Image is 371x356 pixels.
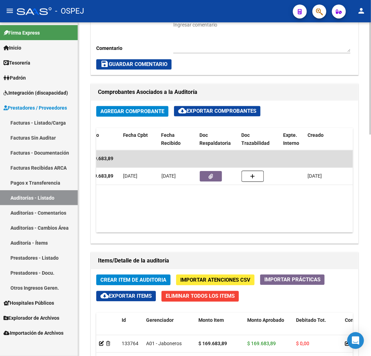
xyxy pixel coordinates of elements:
button: Importar Prácticas [260,275,325,285]
span: Exportar Comprobantes [178,108,256,114]
span: Crear Item de Auditoria [100,277,166,283]
button: Crear Item de Auditoria [96,275,171,285]
span: Inicio [3,44,21,52]
span: Explorador de Archivos [3,314,59,322]
datatable-header-cell: Doc Trazabilidad [239,128,281,151]
mat-icon: cloud_download [100,292,109,300]
span: [DATE] [308,173,322,179]
span: Fecha Cpbt [123,133,148,138]
span: Doc Respaldatoria [200,133,231,146]
span: [DATE] [161,173,176,179]
span: Debitado Tot. [296,318,326,323]
span: Monto [85,133,99,138]
mat-icon: menu [6,7,14,15]
span: Guardar Comentario [100,61,167,68]
p: Comentario [96,44,173,52]
span: $ 169.683,89 [85,156,113,162]
span: Monto Item [198,318,224,323]
span: Tesorería [3,59,30,67]
h1: Comprobantes Asociados a la Auditoría [98,87,351,98]
button: Guardar Comentario [96,59,172,70]
span: Expte. Interno [283,133,300,146]
span: Agregar Comprobante [100,109,164,115]
span: Importar Prácticas [264,277,320,283]
datatable-header-cell: Creado [305,128,354,151]
span: Hospitales Públicos [3,299,54,307]
span: Creado [308,133,324,138]
datatable-header-cell: Expte. Interno [281,128,305,151]
datatable-header-cell: Monto Aprobado [244,313,293,344]
span: Gerenciador [146,318,174,323]
span: Monto Aprobado [247,318,284,323]
datatable-header-cell: Id [119,313,143,344]
span: 133764 [122,341,138,347]
mat-icon: person [357,7,365,15]
span: Exportar Items [100,293,152,299]
span: Firma Express [3,29,40,37]
div: Open Intercom Messenger [347,332,364,349]
span: A01 - Jaboneros [146,341,182,347]
span: Eliminar Todos los Items [166,293,235,299]
button: Importar Atenciones CSV [176,275,255,285]
mat-icon: save [100,60,109,68]
strong: $ 169.683,89 [198,341,227,347]
datatable-header-cell: Monto Item [196,313,244,344]
button: Exportar Comprobantes [174,106,260,117]
datatable-header-cell: Doc Respaldatoria [197,128,239,151]
strong: $ 169.683,89 [85,173,113,179]
h1: Items/Detalle de la auditoría [98,255,351,267]
span: Importar Atenciones CSV [180,277,250,283]
button: Agregar Comprobante [96,106,168,117]
span: Integración (discapacidad) [3,89,68,97]
span: - OSPEJ [55,3,84,19]
button: Exportar Items [96,291,156,302]
datatable-header-cell: Fecha Recibido [159,128,197,151]
datatable-header-cell: Monto [82,128,120,151]
span: [DATE] [123,173,137,179]
mat-icon: cloud_download [178,107,187,115]
span: Importación de Archivos [3,329,63,337]
span: $ 169.683,89 [247,341,276,347]
span: Fecha Recibido [161,133,181,146]
span: $ 0,00 [296,341,309,347]
button: Eliminar Todos los Items [161,291,239,302]
span: Padrón [3,74,26,82]
span: Doc Trazabilidad [242,133,270,146]
datatable-header-cell: Debitado Tot. [293,313,342,344]
span: Id [122,318,126,323]
datatable-header-cell: Fecha Cpbt [120,128,159,151]
datatable-header-cell: Gerenciador [143,313,196,344]
span: Prestadores / Proveedores [3,104,67,112]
